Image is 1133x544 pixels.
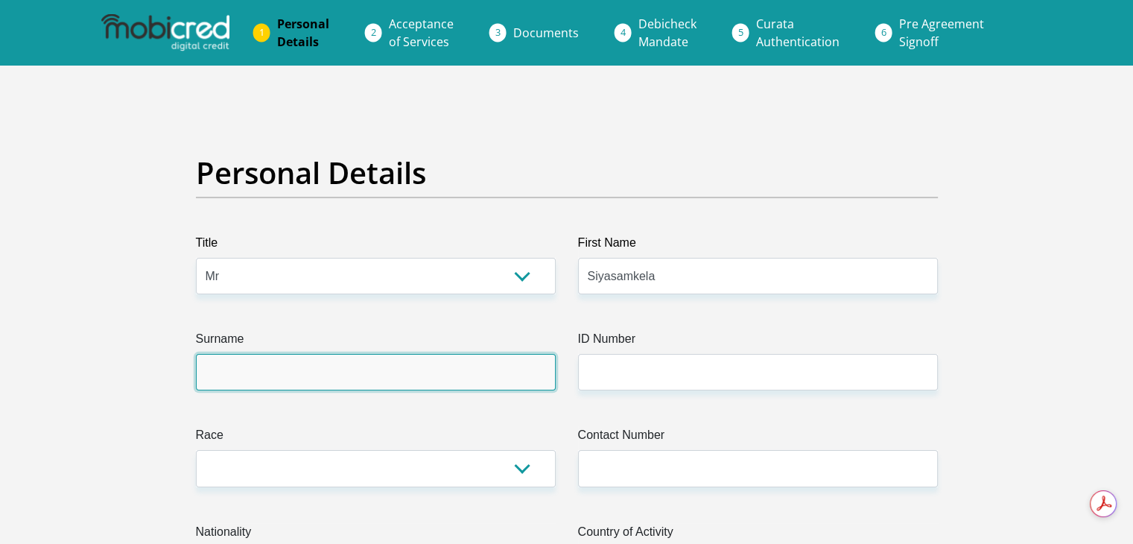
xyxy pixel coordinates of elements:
[578,234,938,258] label: First Name
[578,354,938,390] input: ID Number
[578,426,938,450] label: Contact Number
[196,426,556,450] label: Race
[638,16,696,50] span: Debicheck Mandate
[756,16,840,50] span: Curata Authentication
[196,354,556,390] input: Surname
[501,18,591,48] a: Documents
[101,14,229,51] img: mobicred logo
[578,258,938,294] input: First Name
[277,16,329,50] span: Personal Details
[887,9,996,57] a: Pre AgreementSignoff
[578,450,938,487] input: Contact Number
[377,9,466,57] a: Acceptanceof Services
[196,234,556,258] label: Title
[196,330,556,354] label: Surname
[389,16,454,50] span: Acceptance of Services
[626,9,708,57] a: DebicheckMandate
[265,9,341,57] a: PersonalDetails
[578,330,938,354] label: ID Number
[196,155,938,191] h2: Personal Details
[744,9,851,57] a: CurataAuthentication
[899,16,984,50] span: Pre Agreement Signoff
[513,25,579,41] span: Documents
